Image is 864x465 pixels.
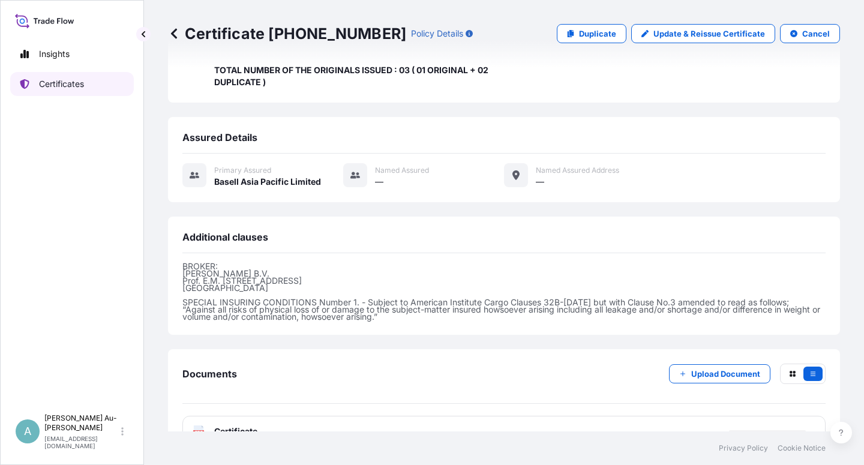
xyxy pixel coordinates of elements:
[691,368,760,380] p: Upload Document
[579,28,616,40] p: Duplicate
[778,443,826,453] a: Cookie Notice
[214,176,321,188] span: Basell Asia Pacific Limited
[536,176,544,188] span: —
[653,28,765,40] p: Update & Reissue Certificate
[780,24,840,43] button: Cancel
[802,28,830,40] p: Cancel
[24,425,31,437] span: A
[44,413,119,433] p: [PERSON_NAME] Au-[PERSON_NAME]
[375,166,429,175] span: Named Assured
[719,443,768,453] a: Privacy Policy
[375,176,383,188] span: —
[536,166,619,175] span: Named Assured Address
[182,368,237,380] span: Documents
[214,425,257,437] span: Certificate
[39,48,70,60] p: Insights
[669,364,770,383] button: Upload Document
[631,24,775,43] a: Update & Reissue Certificate
[44,435,119,449] p: [EMAIL_ADDRESS][DOMAIN_NAME]
[195,431,203,435] text: PDF
[182,131,257,143] span: Assured Details
[10,42,134,66] a: Insights
[168,24,406,43] p: Certificate [PHONE_NUMBER]
[39,78,84,90] p: Certificates
[182,263,826,320] p: BROKER: [PERSON_NAME] B.V. Prof. E.M. [STREET_ADDRESS] [GEOGRAPHIC_DATA] SPECIAL INSURING CONDITI...
[10,72,134,96] a: Certificates
[411,28,463,40] p: Policy Details
[182,231,268,243] span: Additional clauses
[214,166,271,175] span: Primary assured
[557,24,626,43] a: Duplicate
